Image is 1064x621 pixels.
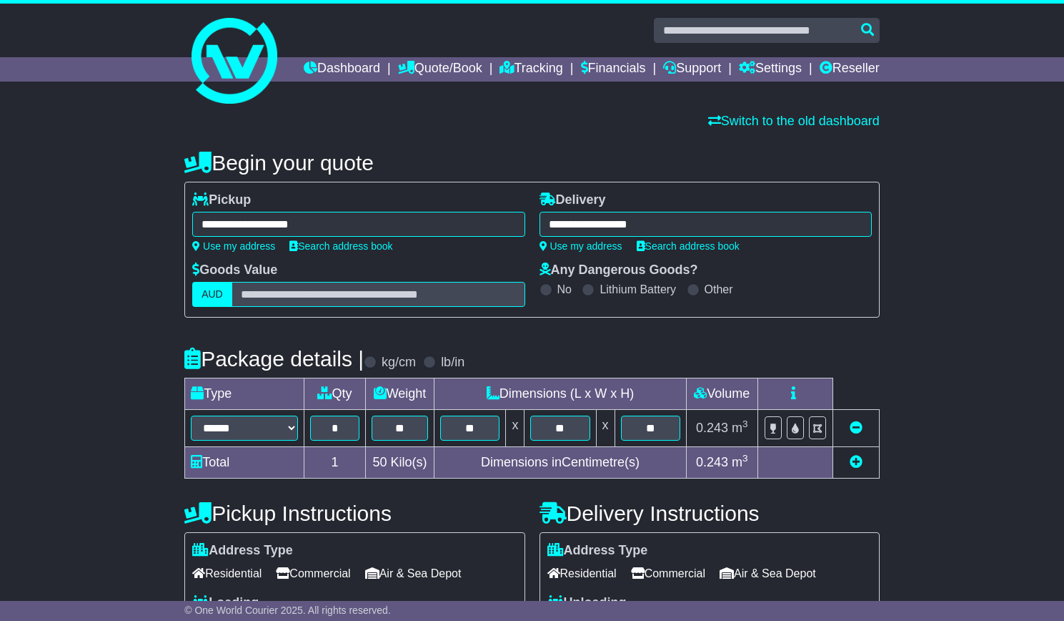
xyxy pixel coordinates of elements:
sup: 3 [742,419,748,429]
span: Air & Sea Depot [365,562,462,585]
label: Delivery [540,192,606,208]
span: 0.243 [696,455,728,469]
label: Address Type [192,543,293,559]
label: Unloading [547,595,627,611]
a: Use my address [540,240,622,252]
span: Residential [192,562,262,585]
a: Settings [739,57,802,82]
h4: Begin your quote [184,151,880,175]
span: m [732,455,748,469]
td: Qty [304,378,366,410]
label: Any Dangerous Goods? [540,263,698,278]
span: Air & Sea Depot [720,562,816,585]
span: 50 [372,455,387,469]
a: Remove this item [850,421,862,435]
a: Support [663,57,721,82]
a: Reseller [820,57,880,82]
span: m [732,421,748,435]
label: Loading [192,595,259,611]
h4: Delivery Instructions [540,502,880,525]
label: AUD [192,282,232,307]
td: x [506,410,524,447]
label: lb/in [441,355,464,371]
a: Financials [581,57,646,82]
span: Commercial [631,562,705,585]
td: Type [185,378,304,410]
label: kg/cm [382,355,416,371]
label: Pickup [192,192,251,208]
a: Switch to the old dashboard [708,114,880,128]
label: Lithium Battery [600,283,676,296]
span: Commercial [276,562,350,585]
a: Dashboard [304,57,380,82]
label: Address Type [547,543,648,559]
label: Goods Value [192,263,277,278]
td: Total [185,447,304,479]
span: Residential [547,562,617,585]
a: Add new item [850,455,862,469]
td: Dimensions in Centimetre(s) [434,447,687,479]
label: No [557,283,572,296]
td: Volume [686,378,757,410]
td: x [596,410,615,447]
a: Search address book [289,240,392,252]
a: Search address book [637,240,740,252]
span: 0.243 [696,421,728,435]
td: 1 [304,447,366,479]
h4: Pickup Instructions [184,502,524,525]
a: Quote/Book [398,57,482,82]
label: Other [705,283,733,296]
h4: Package details | [184,347,364,371]
a: Use my address [192,240,275,252]
td: Dimensions (L x W x H) [434,378,687,410]
td: Weight [365,378,434,410]
td: Kilo(s) [365,447,434,479]
a: Tracking [499,57,562,82]
sup: 3 [742,453,748,464]
span: © One World Courier 2025. All rights reserved. [184,605,391,616]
